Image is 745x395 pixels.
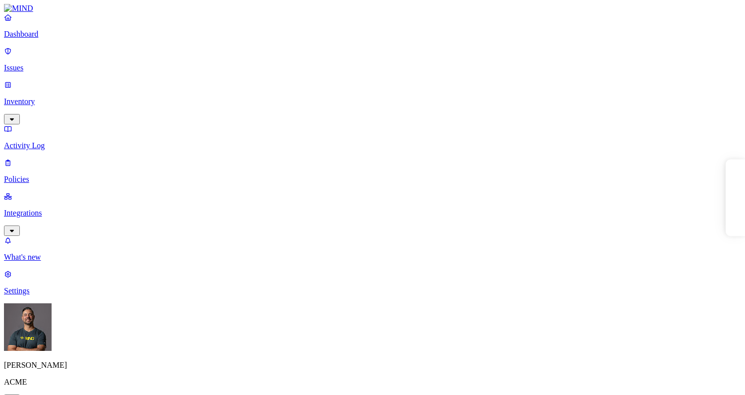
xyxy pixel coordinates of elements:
[4,124,741,150] a: Activity Log
[4,4,741,13] a: MIND
[4,253,741,262] p: What's new
[4,97,741,106] p: Inventory
[4,175,741,184] p: Policies
[4,378,741,387] p: ACME
[4,270,741,295] a: Settings
[4,80,741,123] a: Inventory
[4,141,741,150] p: Activity Log
[4,13,741,39] a: Dashboard
[4,303,52,351] img: Samuel Hill
[4,209,741,218] p: Integrations
[4,63,741,72] p: Issues
[4,47,741,72] a: Issues
[4,4,33,13] img: MIND
[4,192,741,234] a: Integrations
[4,30,741,39] p: Dashboard
[4,361,741,370] p: [PERSON_NAME]
[4,158,741,184] a: Policies
[4,286,741,295] p: Settings
[4,236,741,262] a: What's new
